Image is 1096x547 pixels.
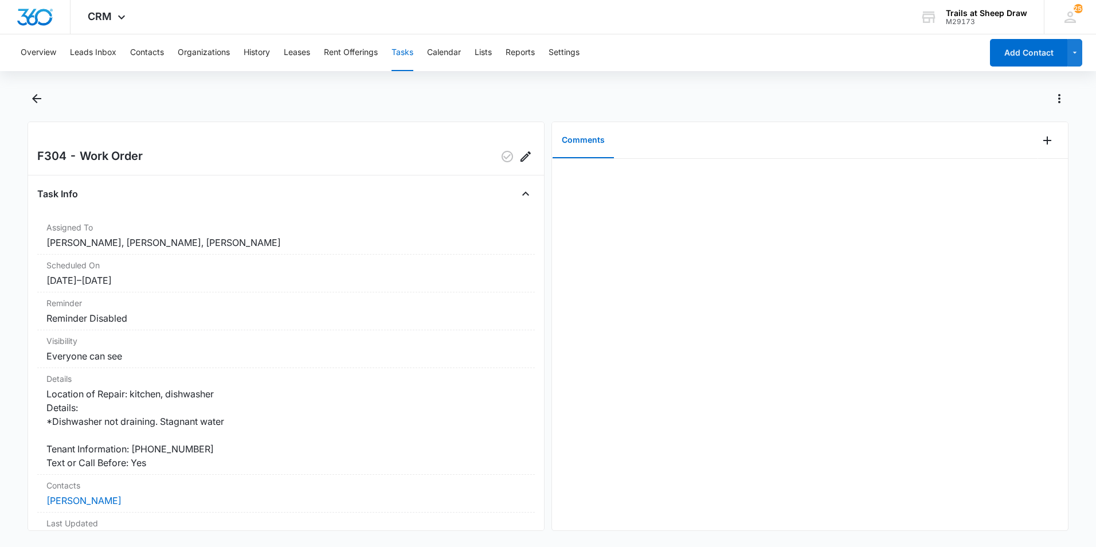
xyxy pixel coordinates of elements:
dt: Assigned To [46,221,526,233]
dd: Everyone can see [46,349,526,363]
div: Contacts[PERSON_NAME] [37,475,535,513]
button: Comments [553,123,614,158]
button: Calendar [427,34,461,71]
div: ReminderReminder Disabled [37,292,535,330]
button: Contacts [130,34,164,71]
dt: Reminder [46,297,526,309]
button: History [244,34,270,71]
button: Leases [284,34,310,71]
button: Tasks [392,34,413,71]
dt: Scheduled On [46,259,526,271]
button: Add Contact [990,39,1067,67]
span: 255 [1074,4,1083,13]
div: Scheduled On[DATE]–[DATE] [37,255,535,292]
button: Add Comment [1038,131,1056,150]
button: Overview [21,34,56,71]
button: Settings [549,34,580,71]
button: Lists [475,34,492,71]
div: Assigned To[PERSON_NAME], [PERSON_NAME], [PERSON_NAME] [37,217,535,255]
h2: F304 - Work Order [37,147,143,166]
dt: Details [46,373,526,385]
div: DetailsLocation of Repair: kitchen, dishwasher Details: *Dishwasher not draining. Stagnant water ... [37,368,535,475]
button: Reports [506,34,535,71]
dt: Last Updated [46,517,526,529]
button: Close [516,185,535,203]
dd: Reminder Disabled [46,311,526,325]
button: Leads Inbox [70,34,116,71]
button: Back [28,89,45,108]
div: account id [946,18,1027,26]
button: Edit [516,147,535,166]
dd: Location of Repair: kitchen, dishwasher Details: *Dishwasher not draining. Stagnant water Tenant ... [46,387,526,470]
span: CRM [88,10,112,22]
h4: Task Info [37,187,78,201]
dd: [PERSON_NAME], [PERSON_NAME], [PERSON_NAME] [46,236,526,249]
dt: Visibility [46,335,526,347]
dd: [DATE] – [DATE] [46,273,526,287]
div: notifications count [1074,4,1083,13]
a: [PERSON_NAME] [46,495,122,506]
div: VisibilityEveryone can see [37,330,535,368]
div: account name [946,9,1027,18]
dt: Contacts [46,479,526,491]
button: Rent Offerings [324,34,378,71]
button: Organizations [178,34,230,71]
